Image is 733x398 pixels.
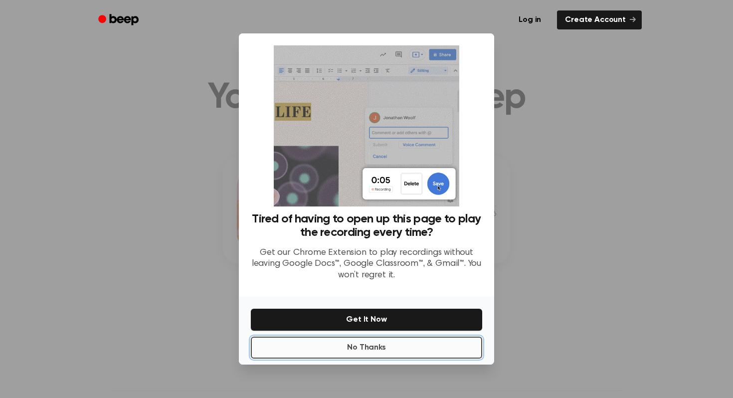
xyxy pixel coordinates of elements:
a: Beep [91,10,148,30]
button: No Thanks [251,337,482,359]
p: Get our Chrome Extension to play recordings without leaving Google Docs™, Google Classroom™, & Gm... [251,247,482,281]
img: Beep extension in action [274,45,459,206]
a: Create Account [557,10,642,29]
h3: Tired of having to open up this page to play the recording every time? [251,212,482,239]
a: Log in [509,8,551,31]
button: Get It Now [251,309,482,331]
